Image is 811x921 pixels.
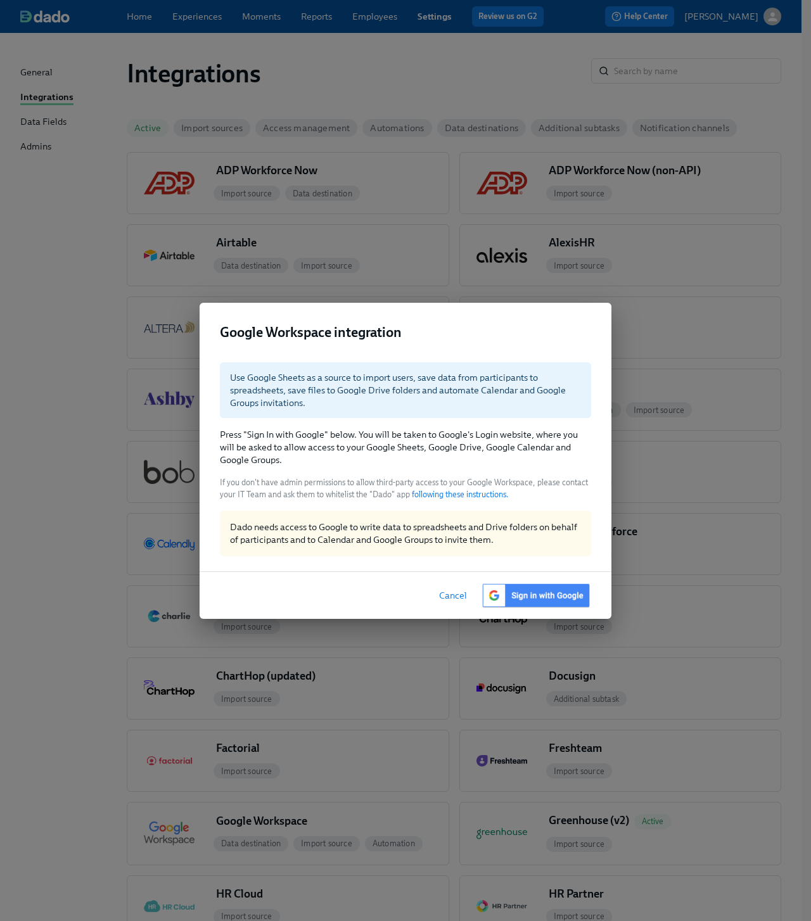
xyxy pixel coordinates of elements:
div: Dado needs access to Google to write data to spreadsheets and Drive folders on behalf of particip... [220,511,591,556]
img: Sign In with Google [481,582,591,609]
span: Cancel [439,589,467,602]
button: Cancel [430,583,476,608]
div: Use Google Sheets as a source to import users, save data from participants to spreadsheets, save ... [230,366,581,414]
a: following these instructions. [412,490,508,499]
p: If you don't have admin permissions to allow third-party access to your Google Workspace, please ... [220,476,591,500]
p: Press "Sign In with Google" below. You will be taken to Google's Login website, where you will be... [220,428,591,466]
h2: Google Workspace integration [220,323,591,342]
